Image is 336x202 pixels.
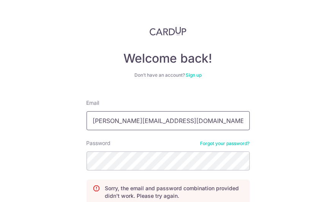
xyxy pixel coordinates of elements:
[200,140,250,147] a: Forgot your password?
[186,72,202,78] a: Sign up
[87,99,99,107] label: Email
[105,185,243,200] p: Sorry, the email and password combination provided didn't work. Please try again.
[87,72,250,78] div: Don’t have an account?
[87,51,250,66] h4: Welcome back!
[150,27,187,36] img: CardUp Logo
[87,111,250,130] input: Enter your Email
[87,139,111,147] label: Password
